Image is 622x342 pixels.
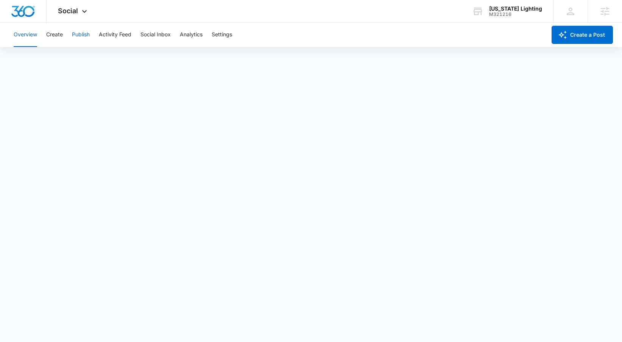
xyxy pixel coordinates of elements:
[212,23,232,47] button: Settings
[552,26,613,44] button: Create a Post
[140,23,171,47] button: Social Inbox
[99,23,131,47] button: Activity Feed
[489,6,542,12] div: account name
[14,23,37,47] button: Overview
[58,7,78,15] span: Social
[46,23,63,47] button: Create
[180,23,203,47] button: Analytics
[489,12,542,17] div: account id
[72,23,90,47] button: Publish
